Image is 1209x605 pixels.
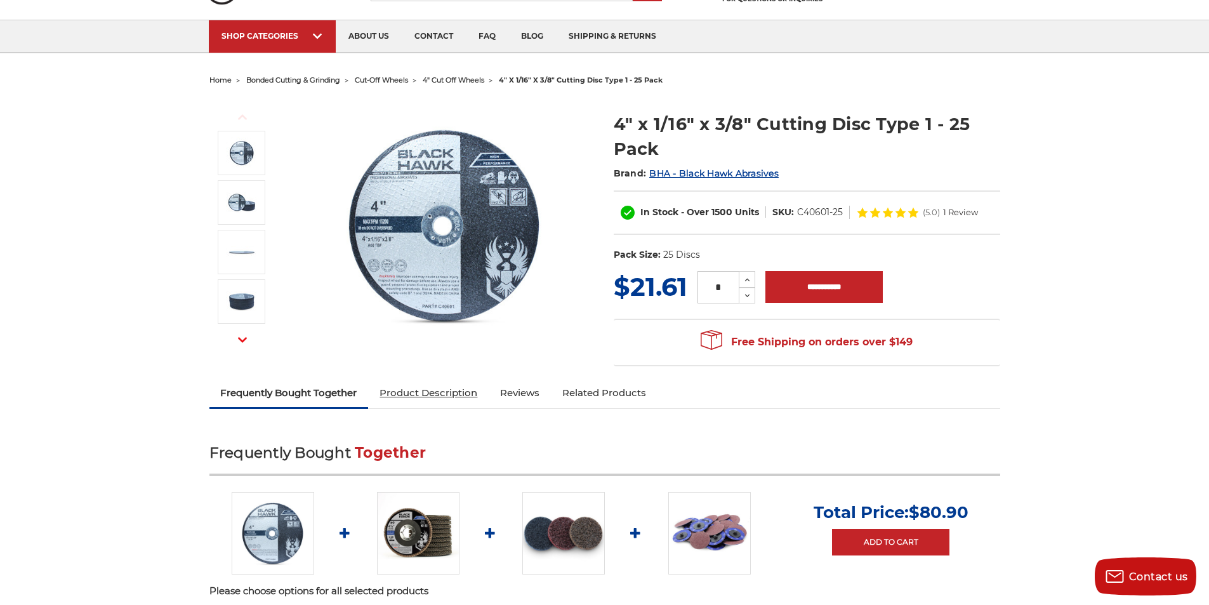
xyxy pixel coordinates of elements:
[227,103,258,131] button: Previous
[832,529,949,555] a: Add to Cart
[735,206,759,218] span: Units
[701,329,913,355] span: Free Shipping on orders over $149
[226,137,258,169] img: 4" x 1/16" x 3/8" Cutting Disc
[318,98,572,352] img: 4" x 1/16" x 3/8" Cutting Disc
[489,379,551,407] a: Reviews
[368,379,489,407] a: Product Description
[336,20,402,53] a: about us
[508,20,556,53] a: blog
[711,206,732,218] span: 1500
[923,208,940,216] span: (5.0)
[209,76,232,84] a: home
[355,76,408,84] a: cut-off wheels
[556,20,669,53] a: shipping & returns
[226,286,258,317] img: BHA 25 pack of 4" die grinder cut off wheels
[402,20,466,53] a: contact
[663,248,700,262] dd: 25 Discs
[246,76,340,84] a: bonded cutting & grinding
[614,112,1000,161] h1: 4" x 1/16" x 3/8" Cutting Disc Type 1 - 25 Pack
[221,31,323,41] div: SHOP CATEGORIES
[466,20,508,53] a: faq
[499,76,663,84] span: 4" x 1/16" x 3/8" cutting disc type 1 - 25 pack
[423,76,484,84] a: 4" cut off wheels
[649,168,779,179] a: BHA - Black Hawk Abrasives
[909,502,968,522] span: $80.90
[232,492,314,575] img: 4" x 1/16" x 3/8" Cutting Disc
[814,502,968,522] p: Total Price:
[943,208,978,216] span: 1 Review
[614,168,647,179] span: Brand:
[681,206,709,218] span: - Over
[209,379,369,407] a: Frequently Bought Together
[797,206,843,219] dd: C40601-25
[226,236,258,268] img: 4" x .06" x 3/8" Arbor Cut-off wheel
[209,584,1000,599] p: Please choose options for all selected products
[227,326,258,354] button: Next
[614,271,687,302] span: $21.61
[209,444,351,462] span: Frequently Bought
[1129,571,1188,583] span: Contact us
[226,187,258,218] img: 4" x 1/16" x 3/8" Cut off wheels for metal slicing
[1095,557,1196,595] button: Contact us
[640,206,678,218] span: In Stock
[772,206,794,219] dt: SKU:
[551,379,657,407] a: Related Products
[355,444,426,462] span: Together
[614,248,661,262] dt: Pack Size:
